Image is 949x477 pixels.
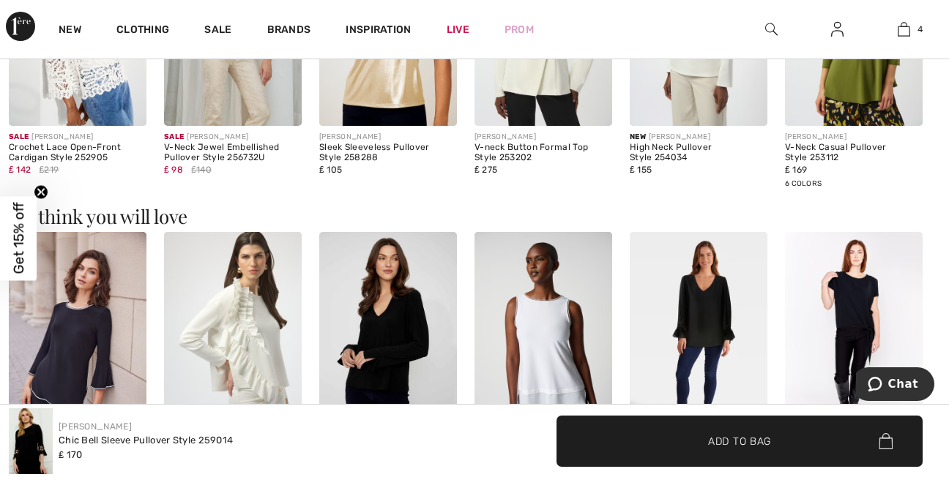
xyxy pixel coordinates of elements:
[9,132,29,141] span: Sale
[34,185,48,200] button: Close teaser
[447,22,469,37] a: Live
[9,207,940,226] h3: We think you will love
[871,20,937,38] a: 4
[505,22,534,37] a: Prom
[785,132,923,143] div: [PERSON_NAME]
[59,433,233,448] div: Chic Bell Sleeve Pullover Style 259014
[474,143,612,163] div: V-neck Button Formal Top Style 253202
[831,20,844,38] img: My Info
[708,433,771,448] span: Add to Bag
[765,20,778,38] img: search the website
[474,132,612,143] div: [PERSON_NAME]
[918,23,923,36] span: 4
[164,132,184,141] span: Sale
[785,165,807,175] span: ₤ 169
[319,165,342,175] span: ₤ 105
[630,165,652,175] span: ₤ 155
[474,232,612,438] img: Casual Sleeveless Crew Neck Pullover Style 183126
[164,132,302,143] div: [PERSON_NAME]
[879,433,893,449] img: Bag.svg
[9,132,146,143] div: [PERSON_NAME]
[630,143,767,163] div: High Neck Pullover Style 254034
[319,132,457,143] div: [PERSON_NAME]
[59,23,81,39] a: New
[6,12,35,41] img: 1ère Avenue
[191,163,212,176] span: ₤140
[819,20,855,39] a: Sign In
[474,165,497,175] span: ₤ 275
[630,232,767,438] img: Chic Balloon Sleeve Pullover Style 233200
[9,165,31,175] span: ₤ 142
[164,165,183,175] span: ₤ 98
[204,23,231,39] a: Sale
[319,232,457,438] img: V-Neck Pullover with Bell Sleeves Style 34033
[59,421,132,432] a: [PERSON_NAME]
[785,179,822,188] span: 6 Colors
[10,203,27,274] span: Get 15% off
[319,143,457,163] div: Sleek Sleeveless Pullover Style 258288
[9,232,146,438] img: Ruffled Crew Neck Pullover Style 198008
[346,23,411,39] span: Inspiration
[267,23,311,39] a: Brands
[40,163,59,176] span: ₤219
[59,449,83,460] span: ₤ 170
[557,416,923,467] button: Add to Bag
[116,23,169,39] a: Clothing
[856,367,934,404] iframe: Opens a widget where you can chat to one of our agents
[164,143,302,163] div: V-Neck Jewel Embellished Pullover Style 256732U
[630,132,646,141] span: New
[785,232,923,438] img: Knotted Crew Neck Pullover Style 181224
[630,132,767,143] div: [PERSON_NAME]
[9,408,53,474] img: Chic Bell Sleeve Pullover Style 259014
[164,232,302,438] img: Ruffled Crew Neck Pullover Style 254183
[898,20,910,38] img: My Bag
[9,143,146,163] div: Crochet Lace Open-Front Cardigan Style 252905
[785,143,923,163] div: V-Neck Casual Pullover Style 253112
